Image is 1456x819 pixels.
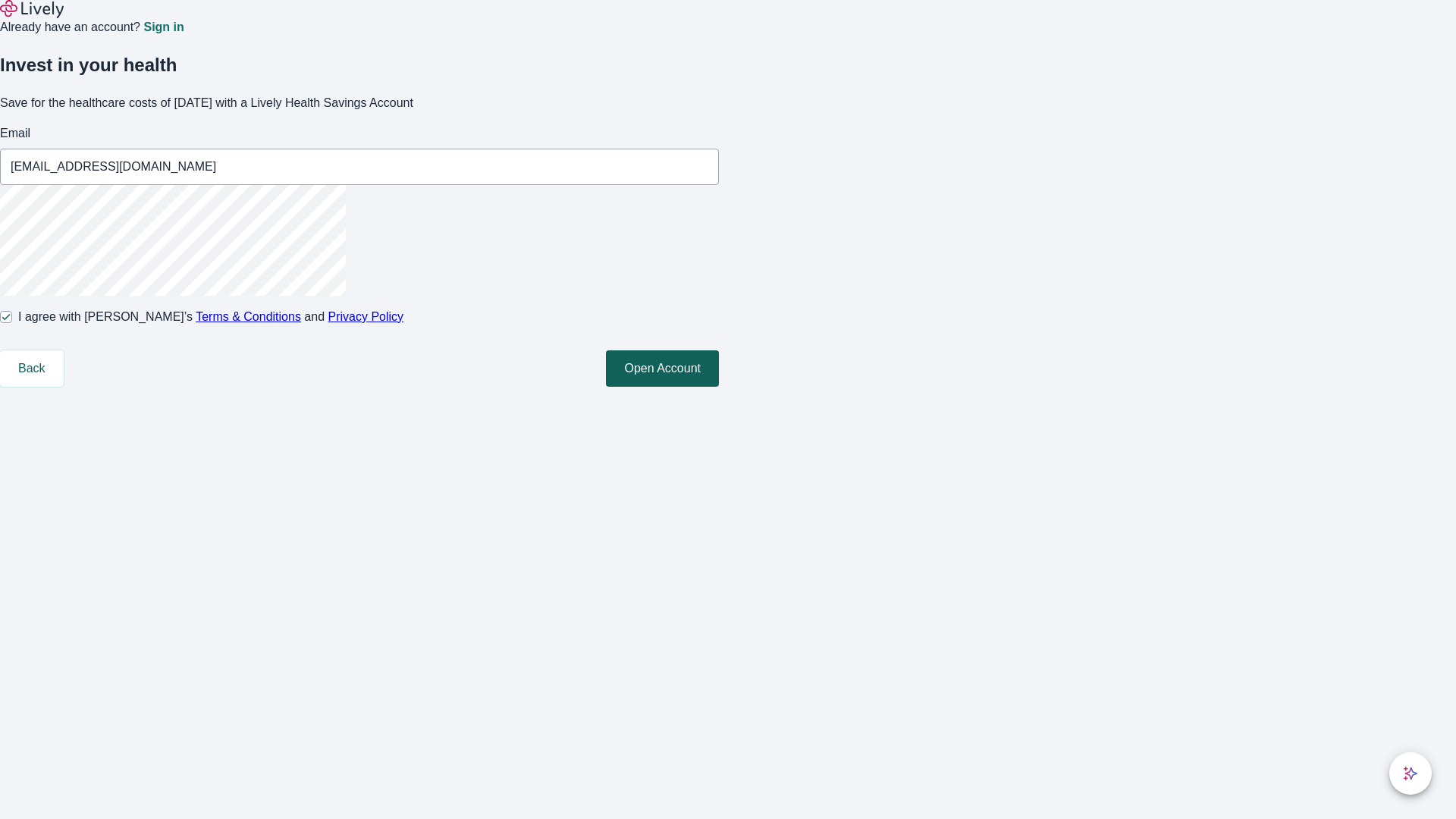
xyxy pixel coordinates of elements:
a: Privacy Policy [328,310,404,323]
button: Open Account [606,350,719,387]
a: Terms & Conditions [196,310,301,323]
button: chat [1389,752,1432,795]
span: I agree with [PERSON_NAME]’s and [18,308,403,326]
a: Sign in [143,21,184,33]
svg: Lively AI Assistant [1403,766,1418,781]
